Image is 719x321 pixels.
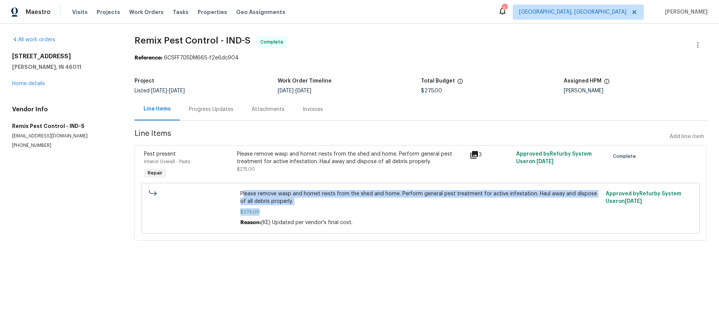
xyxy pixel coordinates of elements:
[613,153,639,160] span: Complete
[537,159,554,164] span: [DATE]
[303,106,323,113] div: Invoices
[144,105,171,113] div: Line Items
[135,78,154,84] h5: Project
[135,88,185,93] span: Listed
[260,38,286,46] span: Complete
[144,151,176,157] span: Pest present
[278,78,332,84] h5: Work Order Timeline
[151,88,185,93] span: -
[198,8,227,16] span: Properties
[135,36,250,45] span: Remix Pest Control - IND-S
[12,63,116,71] h5: [PERSON_NAME], IN 46011
[135,130,666,144] span: Line Items
[625,199,642,204] span: [DATE]
[457,78,463,88] span: The total cost of line items that have been proposed by Opendoor. This sum includes line items th...
[12,53,116,60] h2: [STREET_ADDRESS]
[252,106,285,113] div: Attachments
[240,208,601,216] span: $275.00
[240,190,601,205] span: Please remove wasp and hornet nests from the shed and home. Perform general pest treatment for ac...
[12,133,116,139] p: [EMAIL_ADDRESS][DOMAIN_NAME]
[261,220,353,225] span: (KE) Updated per vendor's final cost.
[12,81,45,86] a: Home details
[604,78,610,88] span: The hpm assigned to this work order.
[12,37,55,42] a: All work orders
[662,8,708,16] span: [PERSON_NAME]
[173,9,189,15] span: Tasks
[145,169,165,177] span: Repair
[564,88,707,93] div: [PERSON_NAME]
[564,78,601,84] h5: Assigned HPM
[169,88,185,93] span: [DATE]
[129,8,164,16] span: Work Orders
[516,151,592,164] span: Approved by Refurby System User on
[278,88,311,93] span: -
[144,159,190,164] span: Interior Overall - Pests
[26,8,51,16] span: Maestro
[421,78,455,84] h5: Total Budget
[97,8,120,16] span: Projects
[240,220,261,225] span: Reason:
[12,142,116,149] p: [PHONE_NUMBER]
[237,150,465,165] div: Please remove wasp and hornet nests from the shed and home. Perform general pest treatment for ac...
[135,54,707,62] div: 6CSFF7D5DM66S-f2e6dc904
[606,191,681,204] span: Approved by Refurby System User on
[295,88,311,93] span: [DATE]
[12,106,116,113] h4: Vendor Info
[72,8,88,16] span: Visits
[421,88,442,93] span: $275.00
[470,150,512,159] div: 3
[135,55,162,61] b: Reference:
[12,122,116,130] h5: Remix Pest Control - IND-S
[236,8,285,16] span: Geo Assignments
[519,8,626,16] span: [GEOGRAPHIC_DATA], [GEOGRAPHIC_DATA]
[151,88,167,93] span: [DATE]
[189,106,233,113] div: Progress Updates
[237,167,255,171] span: $275.00
[278,88,294,93] span: [DATE]
[502,5,507,12] div: 5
